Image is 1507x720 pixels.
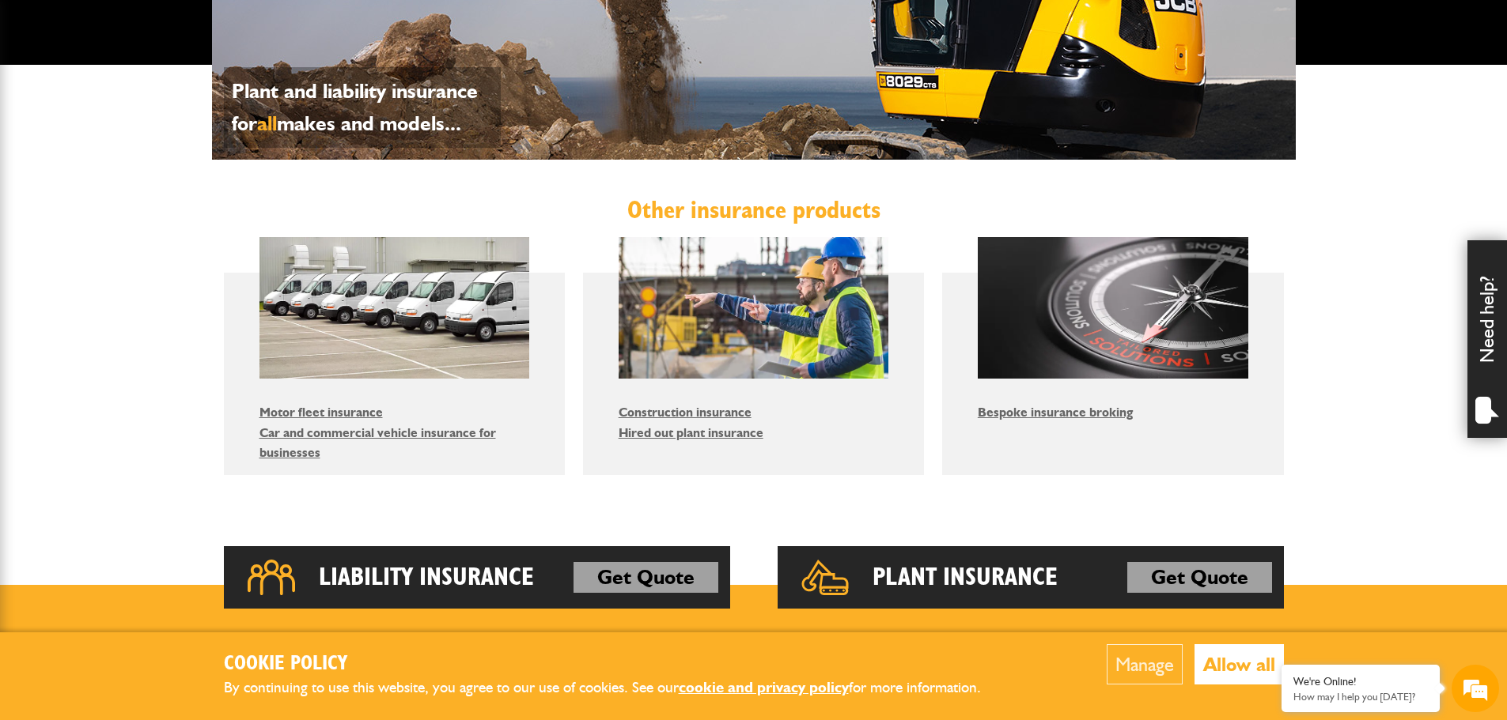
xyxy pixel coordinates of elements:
[679,678,849,696] a: cookie and privacy policy
[232,75,493,140] p: Plant and liability insurance for makes and models...
[259,237,530,379] img: Motor fleet insurance
[1467,240,1507,438] div: Need help?
[224,652,1007,677] h2: Cookie Policy
[224,195,1284,225] h2: Other insurance products
[259,425,496,461] a: Car and commercial vehicle insurance for businesses
[257,111,277,136] span: all
[619,237,889,379] img: Construction insurance
[224,676,1007,700] p: By continuing to use this website, you agree to our use of cookies. See our for more information.
[873,562,1058,594] h2: Plant Insurance
[978,405,1133,420] a: Bespoke insurance broking
[619,425,763,440] a: Hired out plant insurance
[259,405,383,420] a: Motor fleet insurance
[1293,691,1428,703] p: How may I help you today?
[1107,644,1183,684] button: Manage
[1195,644,1284,684] button: Allow all
[319,562,534,594] h2: Liability Insurance
[1127,562,1272,594] a: Get Quote
[1293,675,1428,688] div: We're Online!
[619,405,752,420] a: Construction insurance
[574,562,718,594] a: Get Quote
[978,237,1248,379] img: Bespoke insurance broking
